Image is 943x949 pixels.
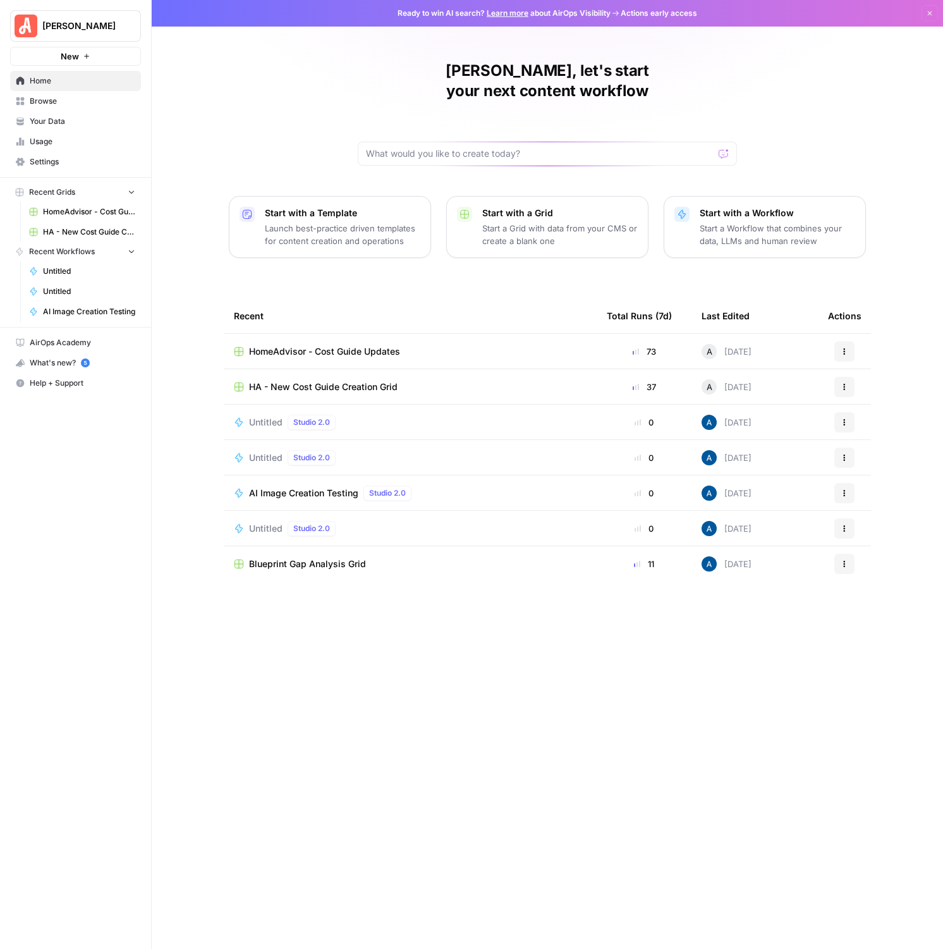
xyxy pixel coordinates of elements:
[369,487,406,499] span: Studio 2.0
[607,487,681,499] div: 0
[702,450,717,465] img: he81ibor8lsei4p3qvg4ugbvimgp
[265,207,420,219] p: Start with a Template
[234,345,587,358] a: HomeAdvisor - Cost Guide Updates
[702,344,751,359] div: [DATE]
[23,222,141,242] a: HA - New Cost Guide Creation Grid
[10,71,141,91] a: Home
[249,522,283,535] span: Untitled
[249,381,398,393] span: HA - New Cost Guide Creation Grid
[234,298,587,333] div: Recent
[234,558,587,570] a: Blueprint Gap Analysis Grid
[621,8,697,19] span: Actions early access
[702,521,751,536] div: [DATE]
[482,222,638,247] p: Start a Grid with data from your CMS or create a blank one
[61,50,79,63] span: New
[234,486,587,501] a: AI Image Creation TestingStudio 2.0
[43,266,135,277] span: Untitled
[265,222,420,247] p: Launch best-practice driven templates for content creation and operations
[234,381,587,393] a: HA - New Cost Guide Creation Grid
[707,345,712,358] span: A
[30,136,135,147] span: Usage
[11,353,140,372] div: What's new?
[10,47,141,66] button: New
[702,415,717,430] img: he81ibor8lsei4p3qvg4ugbvimgp
[607,522,681,535] div: 0
[700,207,855,219] p: Start with a Workflow
[229,196,431,258] button: Start with a TemplateLaunch best-practice driven templates for content creation and operations
[29,246,95,257] span: Recent Workflows
[10,353,141,373] button: What's new? 5
[10,333,141,353] a: AirOps Academy
[828,298,861,333] div: Actions
[702,379,751,395] div: [DATE]
[30,75,135,87] span: Home
[702,486,751,501] div: [DATE]
[607,416,681,429] div: 0
[249,416,283,429] span: Untitled
[293,417,330,428] span: Studio 2.0
[10,10,141,42] button: Workspace: Angi
[249,558,366,570] span: Blueprint Gap Analysis Grid
[707,381,712,393] span: A
[23,261,141,281] a: Untitled
[249,487,358,499] span: AI Image Creation Testing
[43,306,135,317] span: AI Image Creation Testing
[482,207,638,219] p: Start with a Grid
[702,556,751,572] div: [DATE]
[607,381,681,393] div: 37
[607,451,681,464] div: 0
[249,451,283,464] span: Untitled
[293,452,330,463] span: Studio 2.0
[43,226,135,238] span: HA - New Cost Guide Creation Grid
[10,183,141,202] button: Recent Grids
[398,8,611,19] span: Ready to win AI search? about AirOps Visibility
[293,523,330,534] span: Studio 2.0
[30,377,135,389] span: Help + Support
[23,281,141,302] a: Untitled
[30,95,135,107] span: Browse
[83,360,87,366] text: 5
[10,373,141,393] button: Help + Support
[664,196,866,258] button: Start with a WorkflowStart a Workflow that combines your data, LLMs and human review
[10,91,141,111] a: Browse
[23,302,141,322] a: AI Image Creation Testing
[607,558,681,570] div: 11
[702,450,751,465] div: [DATE]
[702,521,717,536] img: he81ibor8lsei4p3qvg4ugbvimgp
[607,298,672,333] div: Total Runs (7d)
[487,8,528,18] a: Learn more
[23,202,141,222] a: HomeAdvisor - Cost Guide Updates
[42,20,119,32] span: [PERSON_NAME]
[234,450,587,465] a: UntitledStudio 2.0
[10,242,141,261] button: Recent Workflows
[43,286,135,297] span: Untitled
[702,486,717,501] img: he81ibor8lsei4p3qvg4ugbvimgp
[358,61,737,101] h1: [PERSON_NAME], let's start your next content workflow
[234,521,587,536] a: UntitledStudio 2.0
[10,132,141,152] a: Usage
[15,15,37,37] img: Angi Logo
[366,147,714,160] input: What would you like to create today?
[43,206,135,217] span: HomeAdvisor - Cost Guide Updates
[234,415,587,430] a: UntitledStudio 2.0
[702,415,751,430] div: [DATE]
[249,345,400,358] span: HomeAdvisor - Cost Guide Updates
[607,345,681,358] div: 73
[81,358,90,367] a: 5
[30,337,135,348] span: AirOps Academy
[10,111,141,132] a: Your Data
[30,156,135,168] span: Settings
[702,556,717,572] img: he81ibor8lsei4p3qvg4ugbvimgp
[10,152,141,172] a: Settings
[29,187,75,198] span: Recent Grids
[702,298,750,333] div: Last Edited
[446,196,648,258] button: Start with a GridStart a Grid with data from your CMS or create a blank one
[30,116,135,127] span: Your Data
[700,222,855,247] p: Start a Workflow that combines your data, LLMs and human review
